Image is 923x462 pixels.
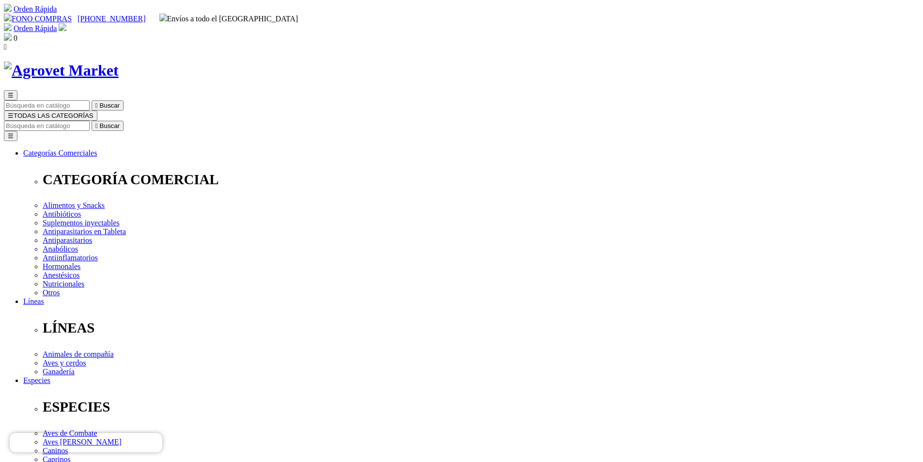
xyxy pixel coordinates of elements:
[4,90,17,100] button: ☰
[4,100,90,111] input: Buscar
[43,271,79,279] a: Anestésicos
[43,350,114,358] a: Animales de compañía
[95,122,98,129] i: 
[159,15,298,23] span: Envíos a todo el [GEOGRAPHIC_DATA]
[43,254,98,262] a: Antiinflamatorios
[43,201,105,209] a: Alimentos y Snacks
[14,24,57,32] a: Orden Rápida
[4,111,97,121] button: ☰TODAS LAS CATEGORÍAS
[43,367,75,376] a: Ganadería
[100,102,120,109] span: Buscar
[43,245,78,253] a: Anabólicos
[43,446,68,455] a: Caninos
[4,121,90,131] input: Buscar
[23,297,44,305] a: Líneas
[95,102,98,109] i: 
[4,4,12,12] img: shopping-cart.svg
[43,219,120,227] a: Suplementos inyectables
[159,14,167,21] img: delivery-truck.svg
[43,399,919,415] p: ESPECIES
[14,5,57,13] a: Orden Rápida
[8,112,14,119] span: ☰
[4,33,12,41] img: shopping-bag.svg
[43,288,60,297] a: Otros
[10,433,162,452] iframe: Brevo live chat
[43,320,919,336] p: LÍNEAS
[43,210,81,218] a: Antibióticos
[43,280,84,288] a: Nutricionales
[92,100,124,111] button:  Buscar
[4,62,119,80] img: Agrovet Market
[23,149,97,157] a: Categorías Comerciales
[4,14,12,21] img: phone.svg
[100,122,120,129] span: Buscar
[43,227,126,236] a: Antiparasitarios en Tableta
[92,121,124,131] button:  Buscar
[4,15,72,23] a: FONO COMPRAS
[43,236,92,244] a: Antiparasitarios
[8,92,14,99] span: ☰
[14,34,17,42] span: 0
[23,376,50,384] a: Especies
[4,131,17,141] button: ☰
[43,359,86,367] a: Aves y cerdos
[43,172,919,188] p: CATEGORÍA COMERCIAL
[4,43,7,51] i: 
[43,262,80,271] a: Hormonales
[59,24,66,32] a: Acceda a su cuenta de cliente
[78,15,145,23] a: [PHONE_NUMBER]
[4,23,12,31] img: shopping-cart.svg
[59,23,66,31] img: user.svg
[43,429,97,437] a: Aves de Combate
